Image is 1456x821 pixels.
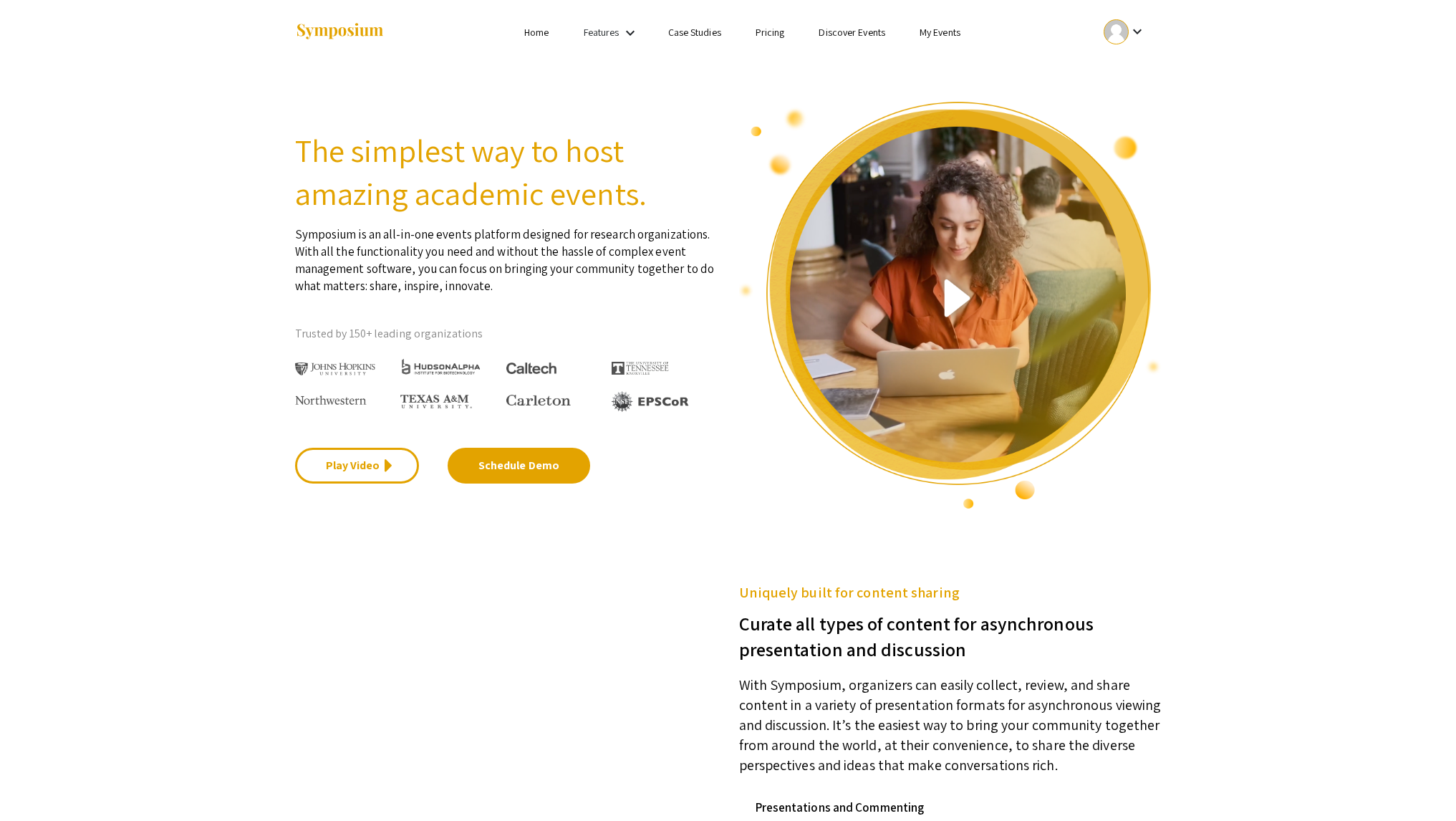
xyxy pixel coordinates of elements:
img: Northwestern [295,395,367,404]
img: video overview of Symposium [739,100,1162,510]
p: Trusted by 150+ leading organizations [295,323,718,345]
a: Features [584,26,619,39]
img: Johns Hopkins University [295,363,376,376]
a: Case Studies [668,26,721,39]
mat-icon: Expand Features list [622,24,639,42]
a: Pricing [756,26,785,39]
img: HudsonAlpha [400,358,481,375]
mat-icon: Expand account dropdown [1129,23,1146,40]
h3: Curate all types of content for asynchronous presentation and discussion [739,603,1162,662]
p: With Symposium, organizers can easily collect, review, and share content in a variety of presenta... [739,662,1162,775]
a: Home [524,26,549,39]
button: Expand account dropdown [1089,16,1161,48]
a: My Events [920,26,960,39]
h2: The simplest way to host amazing academic events. [295,129,718,215]
a: Discover Events [819,26,885,39]
p: Symposium is an all-in-one events platform designed for research organizations. With all the func... [295,215,718,294]
img: Carleton [506,395,571,406]
a: Play Video [295,448,419,484]
img: Symposium by ForagerOne [295,22,385,42]
img: Texas A&M University [400,395,472,409]
img: Caltech [506,363,556,375]
h5: Uniquely built for content sharing [739,582,1162,603]
img: EPSCOR [612,391,690,412]
img: The University of Tennessee [612,362,669,375]
a: Schedule Demo [448,448,590,484]
h4: Presentations and Commenting [756,800,1151,815]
